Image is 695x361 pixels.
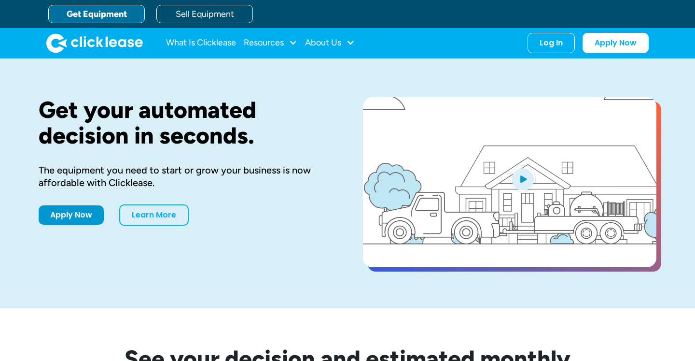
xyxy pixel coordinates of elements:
div: Resources [244,33,297,53]
a: What Is Clicklease [166,33,236,53]
div: About Us [305,33,355,53]
div: Log In [540,38,563,48]
a: Learn More [119,204,189,226]
a: Sell Equipment [156,5,253,23]
a: Get Equipment [48,5,145,23]
img: Clicklease logo [46,33,143,53]
img: Blue play button logo on a light blue circular background [510,165,536,192]
h1: Get your automated decision in seconds. [39,97,332,148]
a: Apply Now [39,205,104,225]
a: home [46,33,143,53]
div: The equipment you need to start or grow your business is now affordable with Clicklease. [39,164,332,189]
a: open lightbox [363,97,656,267]
a: Apply Now [583,33,649,53]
